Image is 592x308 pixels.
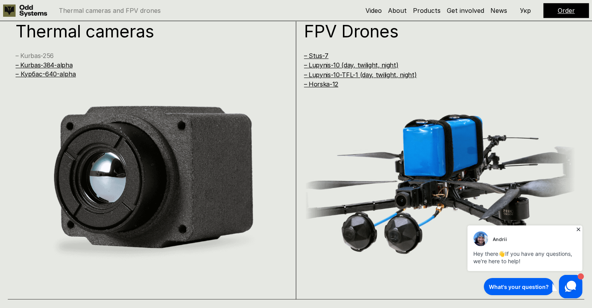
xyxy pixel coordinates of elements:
a: – Kurbas-384-alpha [16,61,72,69]
iframe: HelpCrunch [466,223,584,300]
a: About [388,7,407,14]
a: Products [413,7,441,14]
a: Order [558,7,575,14]
a: Get involved [447,7,484,14]
p: Thermal cameras and FPV drones [59,7,161,14]
h1: Thermal cameras [16,23,272,40]
a: – Lupynis-10 (day, twilight, night) [304,61,399,69]
p: Укр [520,7,531,14]
a: – Horska-12 [304,80,338,88]
a: – Курбас-640-alpha [16,70,76,78]
a: Video [365,7,382,14]
h1: FPV Drones [304,23,560,40]
a: – Kurbas-256 [16,52,54,60]
a: – Lupynis-10-TFL-1 (day, twilight, night) [304,71,417,79]
a: – Stus-7 [304,52,328,60]
a: News [490,7,507,14]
